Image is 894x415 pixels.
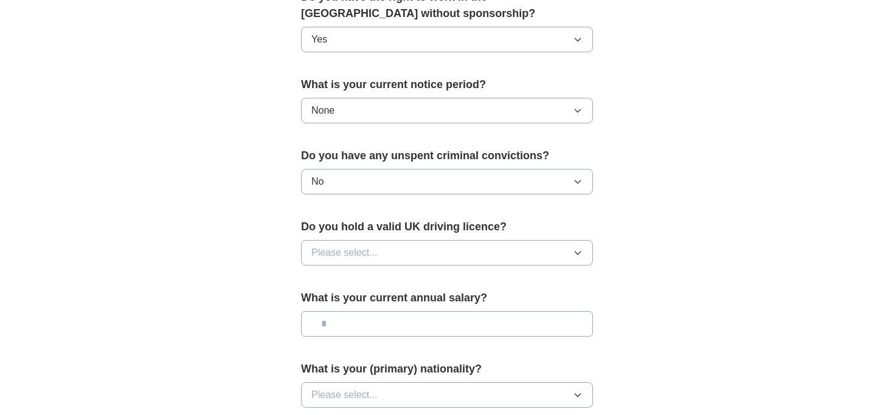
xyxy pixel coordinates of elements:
[301,382,593,408] button: Please select...
[311,32,327,47] span: Yes
[301,169,593,194] button: No
[301,361,593,377] label: What is your (primary) nationality?
[301,290,593,306] label: What is your current annual salary?
[301,27,593,52] button: Yes
[311,174,324,189] span: No
[311,103,334,118] span: None
[301,98,593,123] button: None
[301,77,593,93] label: What is your current notice period?
[311,388,378,402] span: Please select...
[301,240,593,266] button: Please select...
[301,148,593,164] label: Do you have any unspent criminal convictions?
[301,219,593,235] label: Do you hold a valid UK driving licence?
[311,245,378,260] span: Please select...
